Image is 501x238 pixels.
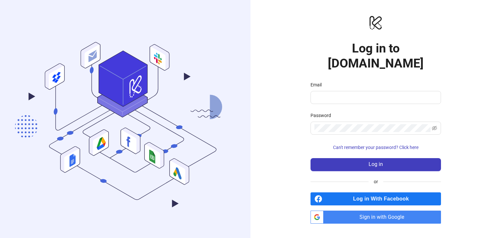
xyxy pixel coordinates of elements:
span: eye-invisible [432,126,437,131]
span: Can't remember your password? Click here [333,145,418,150]
span: Sign in with Google [326,211,441,224]
input: Password [314,124,431,132]
label: Email [311,81,326,88]
label: Password [311,112,335,119]
span: Log in With Facebook [325,192,441,205]
a: Log in With Facebook [311,192,441,205]
a: Can't remember your password? Click here [311,145,441,150]
input: Email [314,94,436,101]
span: or [369,178,383,185]
h1: Log in to [DOMAIN_NAME] [311,41,441,71]
button: Can't remember your password? Click here [311,142,441,153]
span: Log in [369,161,383,167]
a: Sign in with Google [311,211,441,224]
button: Log in [311,158,441,171]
